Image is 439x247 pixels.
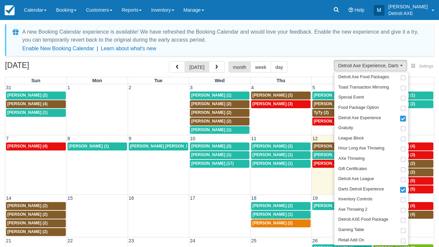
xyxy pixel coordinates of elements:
span: [PERSON_NAME] (5) [314,119,354,123]
span: [PERSON_NAME] (1) [69,144,109,148]
span: 11 [250,136,257,141]
span: Special Event [338,95,364,101]
span: Sun [31,78,40,83]
span: [PERSON_NAME] [PERSON_NAME] (1) [314,93,389,98]
span: [PERSON_NAME] (2) [191,110,231,115]
span: Detroit AXE Food Package [338,217,388,223]
span: [PERSON_NAME] (3) [252,102,293,106]
span: 25 [250,238,257,243]
span: Detroit Axe Experience, Darts Detroit Experience [338,62,398,69]
span: [PERSON_NAME] (2) [191,102,231,106]
span: [PERSON_NAME] (4) [7,144,48,148]
span: [PERSON_NAME] (1) [7,110,48,115]
p: [PERSON_NAME] [388,3,428,10]
span: TyTy (2) [314,110,329,115]
i: Help [349,8,353,12]
span: [PERSON_NAME] (1) [191,93,231,98]
a: [PERSON_NAME] (2) [312,142,372,150]
span: [PERSON_NAME] (2) [7,229,48,234]
span: 19 [312,195,318,201]
span: Gaming Table [338,227,364,233]
a: [PERSON_NAME] (2) [190,100,249,108]
span: 21 [5,238,12,243]
a: [PERSON_NAME] (2) [190,118,249,125]
span: 22 [67,238,73,243]
span: Retail Add On [338,237,364,243]
a: [PERSON_NAME] (1) [251,211,311,219]
a: [PERSON_NAME] (2) [251,92,311,100]
span: 17 [189,195,196,201]
button: week [250,61,271,73]
a: [PERSON_NAME] (2) [251,142,311,150]
span: [PERSON_NAME] (1) [252,212,293,217]
span: [PERSON_NAME] (17) [191,161,234,166]
a: [PERSON_NAME] (1) [190,92,249,100]
span: [PERSON_NAME] (2) [7,212,48,217]
a: [PERSON_NAME] (1) [190,126,249,134]
a: [PERSON_NAME] (2) [6,228,66,236]
a: [PERSON_NAME] (2) [6,92,66,100]
span: 12 [312,136,318,141]
span: [PERSON_NAME] (2) [314,144,354,148]
span: [PERSON_NAME] (1) [314,152,354,157]
div: A new Booking Calendar experience is available! We have refreshed the Booking Calendar and would ... [22,28,426,44]
span: Tue [154,78,163,83]
a: [PERSON_NAME] (1) [312,151,372,159]
span: 26 [312,238,318,243]
a: [PERSON_NAME] (2) [251,219,311,227]
span: 8 [67,136,71,141]
a: [PERSON_NAME] (2) [190,109,249,117]
h2: [DATE] [5,61,89,74]
a: [PERSON_NAME] (2) [312,202,372,210]
a: [PERSON_NAME] (2) [251,202,311,210]
a: TyTy (2) [312,109,372,117]
span: 5 [312,85,316,90]
span: [PERSON_NAME] (2) [7,203,48,208]
span: League Block [338,135,364,141]
span: AXe Throwing [338,156,365,162]
button: [DATE] [185,61,209,73]
span: | [97,46,98,51]
a: [PERSON_NAME] (4) [6,100,66,108]
span: Inventory Controls [338,196,372,202]
span: 31 [5,85,12,90]
span: Mon [92,78,102,83]
span: 2 [128,85,132,90]
span: 15 [67,195,73,201]
span: 7 [5,136,9,141]
span: 4 [250,85,254,90]
p: Detroit AXE [388,10,428,17]
a: [PERSON_NAME] (2) [312,100,372,108]
a: [PERSON_NAME] (2) [6,219,66,227]
span: Gift Certificates [338,166,367,172]
a: [PERSON_NAME] [PERSON_NAME] (5) [129,142,188,150]
a: [PERSON_NAME] (2) [6,202,66,210]
span: 10 [189,136,196,141]
span: [PERSON_NAME] (1) [191,152,231,157]
span: Help [355,7,365,13]
span: [PERSON_NAME] (2) [252,144,293,148]
a: [PERSON_NAME] (1) [251,160,311,168]
span: Food Package Option [338,105,379,111]
span: [PERSON_NAME] (1) [191,127,231,132]
span: [PERSON_NAME] [PERSON_NAME] (5) [130,144,206,148]
span: Axe Throwing 2 [338,207,367,213]
a: [PERSON_NAME] (1) [68,142,127,150]
span: [PERSON_NAME] (2) [252,203,293,208]
div: M [374,5,384,16]
img: checkfront-main-nav-mini-logo.png [5,5,15,15]
span: Detroit Axe Experience [338,115,381,121]
button: day [271,61,288,73]
span: [PERSON_NAME] (2) [191,119,231,123]
a: [PERSON_NAME] (3) [251,100,311,108]
a: [PERSON_NAME] (1) [251,151,311,159]
span: Detroit Axe League [338,176,374,182]
span: 9 [128,136,132,141]
span: [PERSON_NAME] (1) [252,161,293,166]
span: [PERSON_NAME] (2) [252,221,293,225]
span: 18 [250,195,257,201]
span: [PERSON_NAME] (2) [7,93,48,98]
span: 1 [67,85,71,90]
a: [PERSON_NAME] [PERSON_NAME] (1) [312,92,372,100]
span: [PERSON_NAME] (1) [252,152,293,157]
